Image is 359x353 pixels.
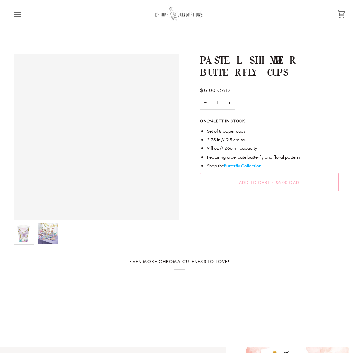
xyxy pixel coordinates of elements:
[38,223,58,244] img: Butterfly Birthday Party
[276,180,300,185] span: $6.00 CAD
[200,173,339,191] button: Add to Cart
[270,180,276,185] span: •
[224,163,261,169] a: Butterfly Collection
[14,223,34,244] img: Pastel Shimmer Butterfly Cups
[207,162,339,169] li: Shop the
[207,136,339,143] li: 3.75 in // 9.5 cm tall
[154,5,205,23] img: Chroma Celebrations
[14,54,179,220] div: Pastel Shimmer Butterfly Cups
[200,88,230,93] span: $6.00 CAD
[224,95,235,110] button: Increase quantity
[200,54,334,79] h1: Pastel Shimmer Butterfly Cups
[207,145,339,151] li: 9 fl oz // 266 ml capacity
[207,154,339,160] li: Featuring a delicate butterfly and floral pattern
[14,259,345,270] h2: Even more Chroma cuteness to love!
[200,95,235,110] input: Quantity
[200,119,248,123] span: Only left in stock
[239,180,270,185] span: Add to Cart
[207,127,339,134] li: Set of 8 paper cups
[200,95,211,110] button: Decrease quantity
[211,119,214,123] span: 4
